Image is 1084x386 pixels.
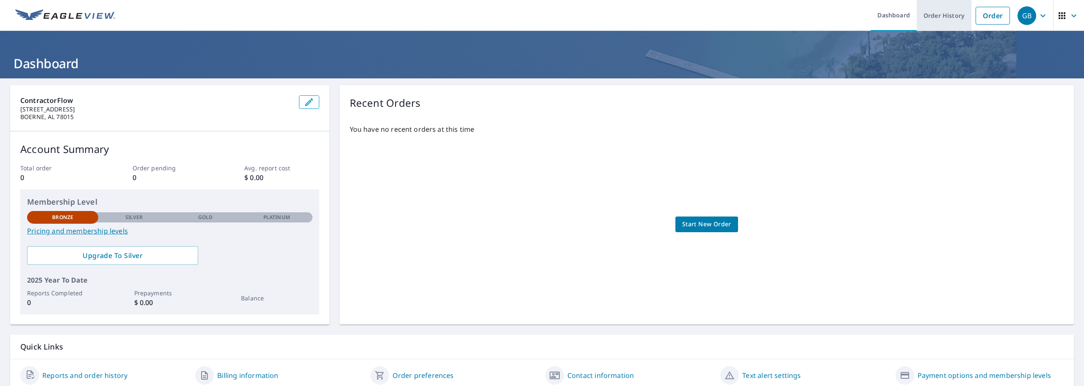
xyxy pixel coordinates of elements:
a: Billing information [217,370,278,380]
span: Upgrade To Silver [34,251,191,260]
a: Order preferences [393,370,454,380]
p: Order pending [133,164,207,172]
p: Account Summary [20,142,319,157]
p: Recent Orders [350,95,421,111]
p: Membership Level [27,196,312,208]
p: Prepayments [134,289,205,297]
p: 0 [133,172,207,183]
p: Bronze [52,214,73,221]
p: Platinum [263,214,290,221]
p: 0 [27,297,98,308]
a: Reports and order history [42,370,127,380]
p: $ 0.00 [134,297,205,308]
p: Avg. report cost [244,164,319,172]
p: BOERNE, AL 78015 [20,113,292,121]
p: ContractorFlow [20,95,292,106]
a: Payment options and membership levels [918,370,1051,380]
div: GB [1018,6,1036,25]
a: Contact information [567,370,634,380]
a: Start New Order [675,217,738,232]
p: Reports Completed [27,289,98,297]
p: Quick Links [20,342,1064,352]
p: Gold [198,214,213,221]
p: [STREET_ADDRESS] [20,106,292,113]
a: Upgrade To Silver [27,246,198,265]
img: EV Logo [15,9,115,22]
p: Silver [125,214,143,221]
p: $ 0.00 [244,172,319,183]
a: Order [976,7,1010,25]
span: Start New Order [682,219,731,230]
p: 0 [20,172,95,183]
p: 2025 Year To Date [27,275,312,285]
h1: Dashboard [10,55,1074,72]
a: Text alert settings [742,370,801,380]
p: Balance [241,294,312,303]
a: Pricing and membership levels [27,226,312,236]
p: You have no recent orders at this time [350,124,1064,134]
p: Total order [20,164,95,172]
